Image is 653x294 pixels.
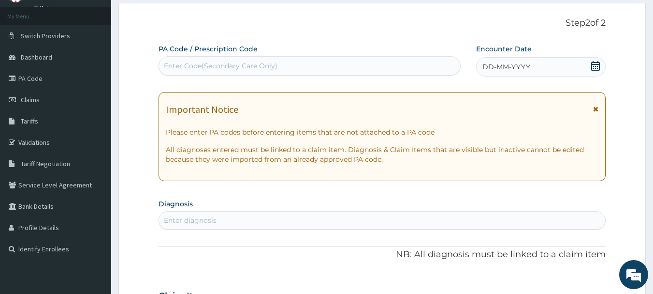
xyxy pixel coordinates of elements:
span: Tariff Negotiation [21,159,70,168]
label: Diagnosis [159,199,193,209]
a: Online [34,4,57,11]
span: Tariffs [21,117,38,125]
p: All diagnoses entered must be linked to a claim item. Diagnosis & Claim Items that are visible bu... [166,145,599,164]
label: Encounter Date [476,44,532,54]
div: Enter diagnosis [164,216,217,225]
span: DD-MM-YYYY [482,62,530,72]
div: Enter Code(Secondary Care Only) [164,61,277,71]
span: Claims [21,95,40,104]
span: Switch Providers [21,31,70,40]
p: Step 2 of 2 [159,18,606,29]
p: Please enter PA codes before entering items that are not attached to a PA code [166,127,599,137]
p: NB: All diagnosis must be linked to a claim item [159,248,606,261]
label: PA Code / Prescription Code [159,44,258,54]
span: Dashboard [21,53,52,62]
h1: Important Notice [166,104,238,115]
